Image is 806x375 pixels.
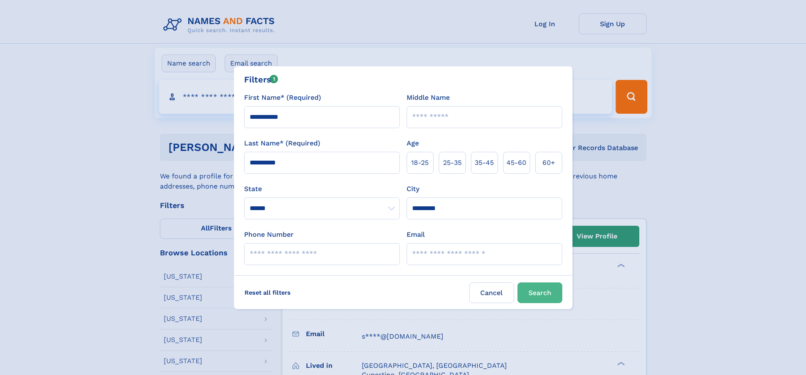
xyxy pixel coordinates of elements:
[407,230,425,240] label: Email
[407,184,419,194] label: City
[443,158,462,168] span: 25‑35
[469,282,514,303] label: Cancel
[239,282,296,303] label: Reset all filters
[407,138,419,148] label: Age
[244,184,400,194] label: State
[506,158,526,168] span: 45‑60
[517,282,562,303] button: Search
[475,158,494,168] span: 35‑45
[244,138,320,148] label: Last Name* (Required)
[244,230,294,240] label: Phone Number
[411,158,429,168] span: 18‑25
[542,158,555,168] span: 60+
[244,93,321,103] label: First Name* (Required)
[407,93,450,103] label: Middle Name
[244,73,278,86] div: Filters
